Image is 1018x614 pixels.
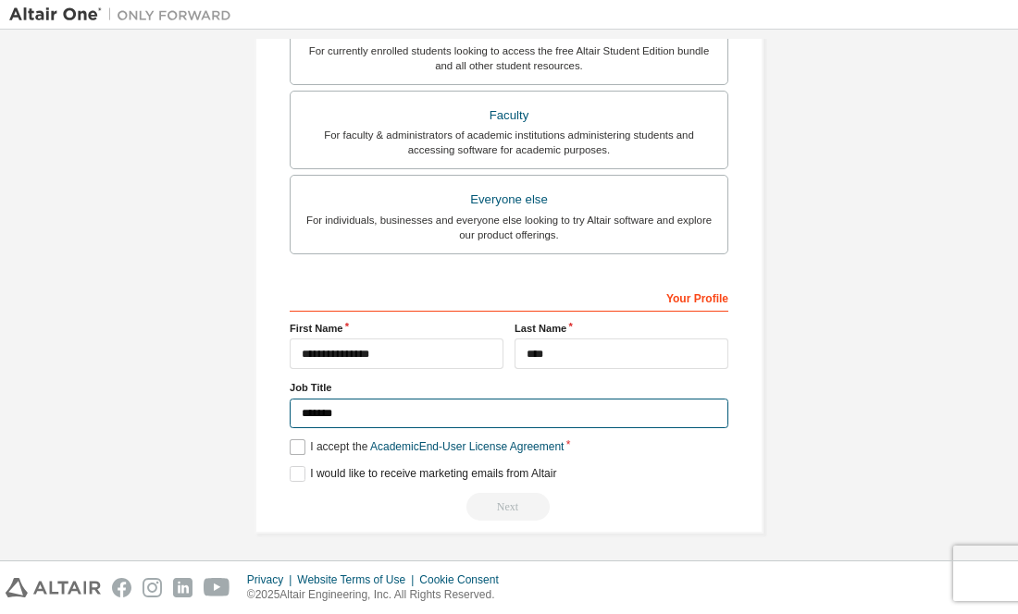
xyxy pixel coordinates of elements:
[204,578,230,597] img: youtube.svg
[302,187,716,213] div: Everyone else
[419,572,509,587] div: Cookie Consent
[515,321,728,336] label: Last Name
[112,578,131,597] img: facebook.svg
[290,466,556,482] label: I would like to receive marketing emails from Altair
[302,43,716,73] div: For currently enrolled students looking to access the free Altair Student Edition bundle and all ...
[247,572,297,587] div: Privacy
[290,321,503,336] label: First Name
[9,6,241,24] img: Altair One
[302,103,716,129] div: Faculty
[370,440,564,453] a: Academic End-User License Agreement
[302,128,716,157] div: For faculty & administrators of academic institutions administering students and accessing softwa...
[143,578,162,597] img: instagram.svg
[247,587,510,603] p: © 2025 Altair Engineering, Inc. All Rights Reserved.
[302,213,716,242] div: For individuals, businesses and everyone else looking to try Altair software and explore our prod...
[290,380,728,395] label: Job Title
[6,578,101,597] img: altair_logo.svg
[290,493,728,521] div: Read and acccept EULA to continue
[290,282,728,312] div: Your Profile
[297,572,419,587] div: Website Terms of Use
[290,439,564,455] label: I accept the
[173,578,192,597] img: linkedin.svg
